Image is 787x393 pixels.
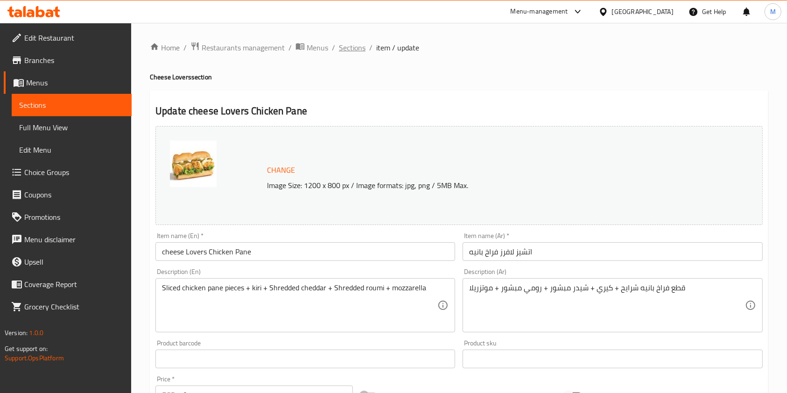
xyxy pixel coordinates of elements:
[5,343,48,355] span: Get support on:
[155,242,455,261] input: Enter name En
[463,350,762,368] input: Please enter product sku
[190,42,285,54] a: Restaurants management
[19,144,124,155] span: Edit Menu
[12,116,132,139] a: Full Menu View
[4,228,132,251] a: Menu disclaimer
[469,283,745,328] textarea: قطع فراخ بانيه شرايح + كيري + شيدر مبشور + رومي مبشور + موتزريلا
[150,42,180,53] a: Home
[5,327,28,339] span: Version:
[24,301,124,312] span: Grocery Checklist
[4,183,132,206] a: Coupons
[12,139,132,161] a: Edit Menu
[12,94,132,116] a: Sections
[162,283,437,328] textarea: Sliced chicken pane pieces + kiri + Shredded cheddar + Shredded roumi + mozzarella
[511,6,568,17] div: Menu-management
[24,256,124,267] span: Upsell
[155,350,455,368] input: Please enter product barcode
[24,167,124,178] span: Choice Groups
[267,163,295,177] span: Change
[24,189,124,200] span: Coupons
[263,180,697,191] p: Image Size: 1200 x 800 px / Image formats: jpg, png / 5MB Max.
[770,7,776,17] span: M
[307,42,328,53] span: Menus
[150,72,768,82] h4: Cheese Lovers section
[4,27,132,49] a: Edit Restaurant
[4,251,132,273] a: Upsell
[332,42,335,53] li: /
[295,42,328,54] a: Menus
[369,42,372,53] li: /
[24,55,124,66] span: Branches
[24,211,124,223] span: Promotions
[4,71,132,94] a: Menus
[24,279,124,290] span: Coverage Report
[19,122,124,133] span: Full Menu View
[4,161,132,183] a: Choice Groups
[4,206,132,228] a: Promotions
[288,42,292,53] li: /
[24,32,124,43] span: Edit Restaurant
[4,273,132,295] a: Coverage Report
[24,234,124,245] span: Menu disclaimer
[19,99,124,111] span: Sections
[463,242,762,261] input: Enter name Ar
[26,77,124,88] span: Menus
[4,295,132,318] a: Grocery Checklist
[263,161,299,180] button: Change
[339,42,365,53] a: Sections
[155,104,763,118] h2: Update cheese Lovers Chicken Pane
[4,49,132,71] a: Branches
[5,352,64,364] a: Support.OpsPlatform
[612,7,674,17] div: [GEOGRAPHIC_DATA]
[29,327,43,339] span: 1.0.0
[150,42,768,54] nav: breadcrumb
[170,140,217,187] img: %D8%A7%D8%AA%D8%B4%D9%8A%D8%B2_%D9%84%D8%A7%D9%81%D8%B1%D8%B2_%D9%81%D8%B1%D8%A7%D8%AE_%D8%A8%D8%...
[202,42,285,53] span: Restaurants management
[376,42,419,53] span: item / update
[183,42,187,53] li: /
